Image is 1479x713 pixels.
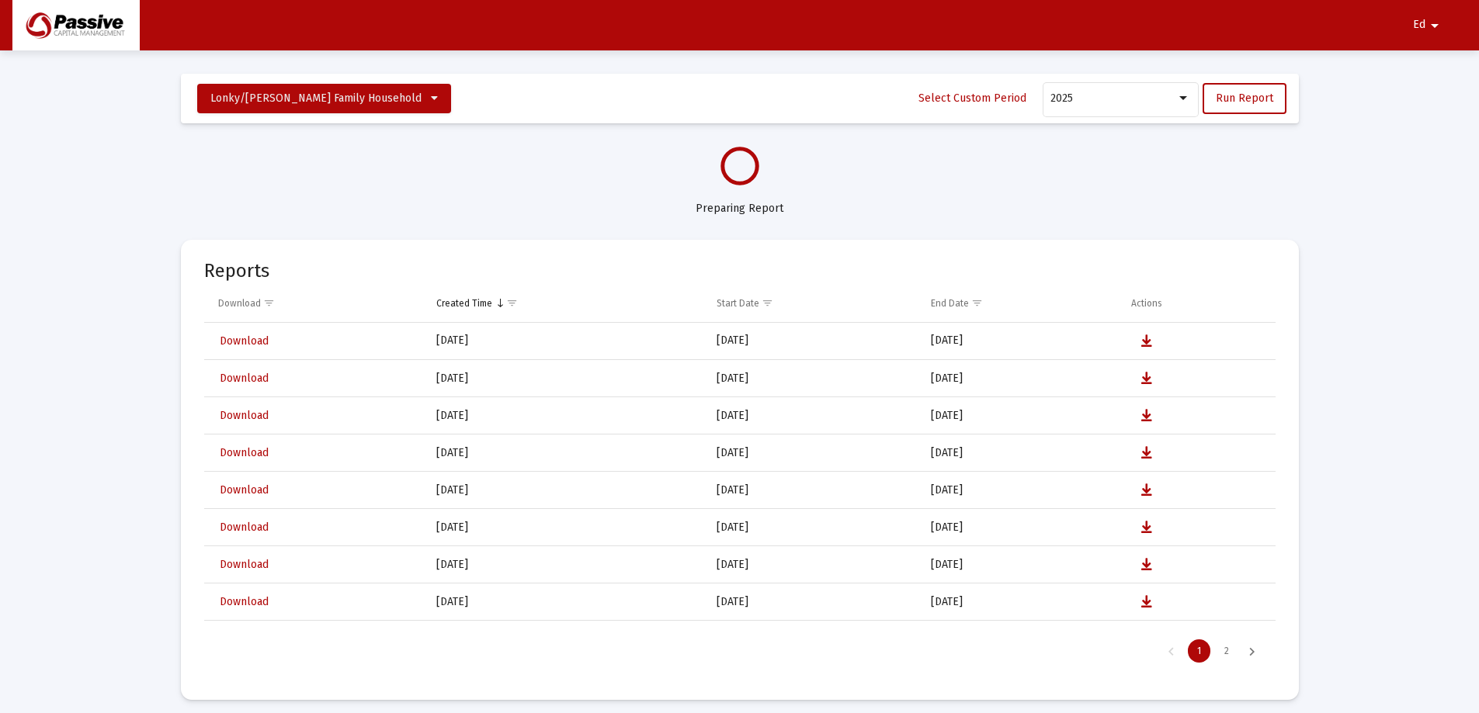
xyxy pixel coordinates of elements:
div: Page Navigation [204,629,1276,673]
td: Column Actions [1120,285,1276,322]
td: [DATE] [706,583,919,621]
div: [DATE] [436,371,695,386]
span: Show filter options for column 'Start Date' [762,297,773,309]
td: [DATE] [706,546,919,583]
span: Download [220,334,269,348]
td: [DATE] [706,360,919,397]
div: [DATE] [436,557,695,573]
td: [DATE] [920,360,1120,397]
td: [DATE] [920,323,1120,360]
div: Preparing Report [181,185,1299,216]
div: [DATE] [436,594,695,610]
div: [DATE] [436,445,695,461]
span: Download [220,372,269,385]
div: [DATE] [436,333,695,348]
div: [DATE] [436,483,695,498]
button: Run Report [1203,83,1286,114]
td: Column Download [204,285,426,322]
span: Show filter options for column 'Download' [263,297,275,309]
span: 2025 [1050,92,1073,105]
span: Download [220,521,269,534]
span: Download [220,483,269,497]
div: Download [218,297,261,310]
td: Column Created Time [425,285,706,322]
span: Lonky/[PERSON_NAME] Family Household [210,92,422,105]
span: Download [220,446,269,459]
td: [DATE] [920,583,1120,621]
button: Ed [1394,9,1463,40]
td: [DATE] [920,397,1120,434]
div: Page 1 [1188,639,1210,663]
td: [DATE] [920,509,1120,546]
span: Run Report [1216,92,1273,105]
button: Lonky/[PERSON_NAME] Family Household [197,84,451,113]
span: Ed [1413,19,1425,32]
mat-icon: arrow_drop_down [1425,10,1444,41]
td: [DATE] [706,323,919,360]
div: Actions [1131,297,1162,310]
img: Dashboard [24,10,128,41]
td: Column End Date [920,285,1120,322]
span: Show filter options for column 'End Date' [971,297,983,309]
td: [DATE] [920,434,1120,472]
td: [DATE] [706,397,919,434]
td: [DATE] [920,546,1120,583]
div: [DATE] [436,520,695,535]
span: Download [220,558,269,571]
td: [DATE] [706,472,919,509]
span: Download [220,595,269,608]
div: [DATE] [436,408,695,424]
span: Select Custom Period [918,92,1026,105]
div: Created Time [436,297,492,310]
div: Page 2 [1215,639,1238,663]
td: [DATE] [920,621,1120,658]
td: [DATE] [706,621,919,658]
div: Previous Page [1158,639,1184,663]
div: Data grid [204,285,1276,673]
span: Show filter options for column 'Created Time' [506,297,518,309]
div: Start Date [717,297,759,310]
mat-card-title: Reports [204,263,269,279]
td: [DATE] [920,472,1120,509]
div: Next Page [1239,639,1265,663]
div: End Date [931,297,969,310]
td: Column Start Date [706,285,919,322]
span: Download [220,409,269,422]
td: [DATE] [706,434,919,472]
td: [DATE] [706,509,919,546]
